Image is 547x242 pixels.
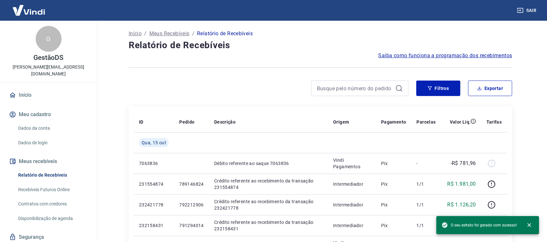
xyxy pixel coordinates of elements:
a: Dados da conta [16,122,89,135]
p: [PERSON_NAME][EMAIL_ADDRESS][DOMAIN_NAME] [5,64,92,77]
p: 231554874 [139,181,169,187]
p: Pix [381,202,406,208]
p: R$ 1.981,00 [448,180,476,188]
p: 232421778 [139,202,169,208]
p: - [417,160,436,167]
a: Disponibilização de agenda [16,212,89,225]
p: Parcelas [417,119,436,125]
p: Origem [333,119,349,125]
a: Início [129,30,142,38]
p: 789146824 [179,181,204,187]
button: Exportar [468,81,512,96]
a: Início [8,88,89,102]
a: Meus Recebíveis [149,30,190,38]
button: Sair [516,5,539,16]
p: Pix [381,181,406,187]
button: Meus recebíveis [8,154,89,169]
p: Débito referente ao saque 7063836 [214,160,323,167]
p: Crédito referente ao recebimento da transação 232158431 [214,219,323,232]
p: Intermediador [333,202,371,208]
p: 791294014 [179,222,204,229]
p: Intermediador [333,181,371,187]
img: Vindi [8,0,50,20]
h4: Relatório de Recebíveis [129,39,512,52]
p: R$ 1.126,20 [448,201,476,209]
p: / [144,30,146,38]
p: GestãoDS [33,54,64,61]
button: Meu cadastro [8,107,89,122]
p: / [192,30,194,38]
p: Pix [381,222,406,229]
p: 792212906 [179,202,204,208]
input: Busque pelo número do pedido [317,83,393,93]
p: ID [139,119,144,125]
p: Vindi Pagamentos [333,157,371,170]
p: 1/1 [417,181,436,187]
p: Pix [381,160,406,167]
a: Relatório de Recebíveis [16,169,89,182]
a: Saiba como funciona a programação dos recebimentos [378,52,512,60]
p: Tarifas [486,119,502,125]
p: Intermediador [333,222,371,229]
p: Descrição [214,119,236,125]
span: O seu extrato foi gerado com sucesso! [442,222,517,228]
p: Crédito referente ao recebimento da transação 231554874 [214,178,323,191]
p: Pedido [179,119,194,125]
a: Contratos com credores [16,197,89,211]
a: Recebíveis Futuros Online [16,183,89,196]
p: Valor Líq. [450,119,471,125]
p: 7063836 [139,160,169,167]
p: Pagamento [381,119,406,125]
p: 232158431 [139,222,169,229]
button: Filtros [416,81,460,96]
div: G [36,26,62,52]
p: -R$ 781,96 [450,159,476,167]
a: Dados de login [16,136,89,149]
p: Crédito referente ao recebimento da transação 232421778 [214,198,323,211]
p: Relatório de Recebíveis [197,30,253,38]
p: 1/1 [417,202,436,208]
p: 1/1 [417,222,436,229]
span: Qua, 15 out [142,139,166,146]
